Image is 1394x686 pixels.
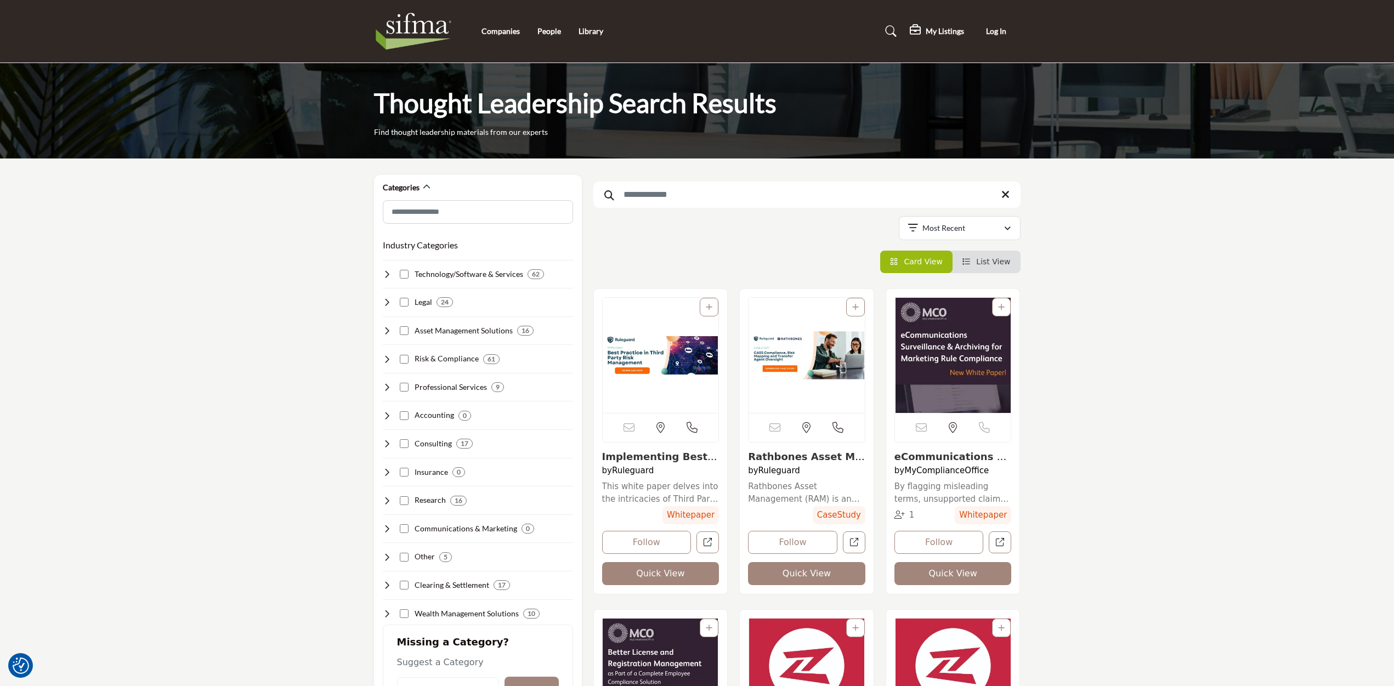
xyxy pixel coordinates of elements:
h4: Insurance: Offering insurance solutions to protect securities industry firms from various risks. [415,467,448,478]
div: 16 Results For Asset Management Solutions [517,326,534,336]
div: 16 Results For Research [450,496,467,506]
h4: Legal: Providing legal advice, compliance support, and litigation services to securities industry... [415,297,432,308]
input: Select Research checkbox [400,496,409,505]
span: Whitepaper [955,506,1011,524]
span: List View [976,257,1010,266]
a: Add To List For Resource [852,623,859,632]
input: Select Clearing & Settlement checkbox [400,581,409,589]
a: Open Resources [696,531,719,554]
a: Open Resources [843,531,865,554]
b: 0 [457,468,461,476]
b: 62 [532,270,540,278]
a: Add To List For Resource [998,623,1005,632]
div: 0 Results For Communications & Marketing [522,524,534,534]
a: This white paper delves into the intricacies of Third Party Risk Management (TPRM) and explores t... [602,480,719,505]
input: Select Accounting checkbox [400,411,409,420]
a: View List [962,257,1011,266]
b: 17 [461,440,468,447]
input: Select Technology/Software & Services checkbox [400,270,409,279]
button: Log In [972,21,1021,42]
i: Open Contact Info [687,422,698,433]
input: Select Professional Services checkbox [400,383,409,392]
img: Implementing Best Practices in Third-Party Risk Management listing image [603,298,719,413]
input: Select Asset Management Solutions checkbox [400,326,409,335]
a: Rathbones Asset Management (RAM) is an active management house, offering a range of investment so... [748,480,865,505]
li: Card View [880,251,953,273]
b: 16 [522,327,529,335]
a: Add To List For Resource [998,303,1005,311]
h2: Categories [383,182,420,193]
h4: Consulting: Providing strategic, operational, and technical consulting services to securities ind... [415,438,452,449]
button: Follow [748,531,837,554]
input: Select Communications & Marketing checkbox [400,524,409,533]
input: Search Category [383,200,573,224]
button: Consent Preferences [13,657,29,674]
h4: Risk & Compliance: Helping securities industry firms manage risk, ensure compliance, and prevent ... [415,353,479,364]
h4: Technology/Software & Services: Developing and implementing technology solutions to support secur... [415,269,523,280]
a: Add To List For Resource [706,303,712,311]
a: View details about ruleguard [748,451,865,474]
span: Whitepaper [662,506,719,524]
button: Quick View [602,562,719,585]
div: 10 Results For Wealth Management Solutions [523,609,540,619]
a: Search [875,22,904,40]
li: List View [953,251,1021,273]
h2: Missing a Category? [397,636,559,656]
span: Suggest a Category [397,657,484,667]
span: Card View [904,257,942,266]
h4: Research: Conducting market, financial, economic, and industry research for securities industry p... [415,495,446,506]
a: Companies [481,26,520,36]
input: Select Insurance checkbox [400,468,409,477]
a: Open Resources [989,531,1011,554]
input: Select Consulting checkbox [400,439,409,448]
div: 62 Results For Technology/Software & Services [528,269,544,279]
button: Quick View [748,562,865,585]
h4: by [748,466,865,475]
span: CaseStudy [813,506,865,524]
input: Select Other checkbox [400,553,409,562]
b: 0 [463,412,467,419]
a: Add To List For Resource [852,303,859,311]
button: Follow [894,531,984,554]
img: Rathbones Asset Management Success Story listing image [749,298,865,413]
b: 9 [496,383,500,391]
h4: Professional Services: Delivering staffing, training, and outsourcing services to support securit... [415,382,487,393]
div: 17 Results For Consulting [456,439,473,449]
button: Most Recent [899,216,1021,240]
p: Find thought leadership materials from our experts [374,127,548,138]
h4: by [894,466,1012,475]
input: Select Legal checkbox [400,298,409,307]
a: MyComplianceOffice [904,466,989,475]
p: Most Recent [922,223,965,234]
a: View details about ruleguard [749,298,865,413]
b: 10 [528,610,535,617]
img: Site Logo [374,9,459,53]
a: View Card [890,257,943,266]
b: 0 [526,525,530,532]
input: Select Wealth Management Solutions checkbox [400,609,409,618]
button: Industry Categories [383,239,458,252]
a: Library [579,26,603,36]
h4: Communications & Marketing: Delivering marketing, public relations, and investor relations servic... [415,523,517,534]
h5: My Listings [926,26,964,36]
h3: eCommunications Surveillance & Archiving for Marketing Rule Compliance [894,451,1012,463]
b: 24 [441,298,449,306]
div: My Listings [910,25,964,38]
b: 16 [455,497,462,504]
div: 0 Results For Insurance [452,467,465,477]
a: Add To List For Resource [706,623,712,632]
h4: Other: Encompassing various other services and organizations supporting the securities industry e... [415,551,435,562]
button: Follow [602,531,692,554]
h4: by [602,466,719,475]
h4: Wealth Management Solutions: Providing comprehensive wealth management services to high-net-worth... [415,608,519,619]
h4: Asset Management Solutions: Offering investment strategies, portfolio management, and performance... [415,325,513,336]
a: View details about mycomplianceoffice [895,298,1011,413]
button: Quick View [894,562,1012,585]
input: Search Keyword [593,182,1021,208]
b: 61 [488,355,495,363]
img: Revisit consent button [13,657,29,674]
a: View details about mycomplianceoffice [894,451,1011,474]
h4: Clearing & Settlement: Facilitating the efficient processing, clearing, and settlement of securit... [415,580,489,591]
div: 17 Results For Clearing & Settlement [494,580,510,590]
